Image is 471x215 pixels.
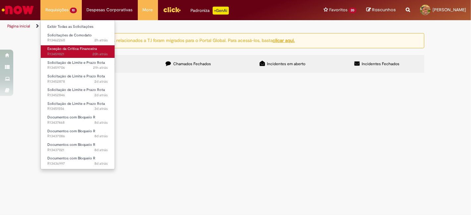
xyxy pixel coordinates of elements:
[93,65,108,70] time: 28/08/2025 17:50:08
[47,120,108,125] span: R13437468
[213,7,229,15] p: +GenAi
[47,101,105,106] span: Solicitação de Limite e Prazo Rota
[47,161,108,166] span: R13436997
[93,52,108,57] span: 20h atrás
[1,3,35,17] img: ServiceNow
[95,161,108,166] span: 8d atrás
[47,60,105,65] span: Solicitação de Limite e Prazo Rota
[41,59,115,71] a: Aberto R13459706 : Solicitação de Limite e Prazo Rota
[95,148,108,152] span: 8d atrás
[5,20,309,32] ul: Trilhas de página
[95,38,108,43] time: 29/08/2025 12:50:14
[41,45,115,58] a: Aberto R13459821 : Exceção da Crítica Financeira
[45,7,69,13] span: Requisições
[47,74,105,79] span: Solicitação de Limite e Prazo Rota
[273,37,295,43] a: clicar aqui.
[47,106,108,111] span: R13451556
[47,52,108,57] span: R13459821
[41,23,115,30] a: Exibir Todas as Solicitações
[40,20,115,169] ul: Requisições
[366,7,396,13] a: Rascunhos
[87,7,133,13] span: Despesas Corporativas
[41,100,115,112] a: Aberto R13451556 : Solicitação de Limite e Prazo Rota
[163,5,181,15] img: click_logo_yellow_360x200.png
[47,134,108,139] span: R13437086
[95,134,108,139] time: 21/08/2025 15:39:02
[93,52,108,57] time: 28/08/2025 18:25:30
[41,86,115,99] a: Aberto R13452846 : Solicitação de Limite e Prazo Rota
[95,106,108,111] span: 3d atrás
[349,8,356,13] span: 20
[143,7,153,13] span: More
[47,148,108,153] span: R13437021
[41,73,115,85] a: Aberto R13452878 : Solicitação de Limite e Prazo Rota
[95,120,108,125] time: 21/08/2025 16:38:08
[95,79,108,84] span: 2d atrás
[47,156,95,161] span: Documentos com Bloqueio R
[362,61,400,66] span: Incidentes Fechados
[95,93,108,98] time: 27/08/2025 14:38:44
[47,33,92,38] span: Solicitações de Comodato
[47,129,95,134] span: Documentos com Bloqueio R
[95,38,108,43] span: 2h atrás
[47,65,108,70] span: R13459706
[95,161,108,166] time: 21/08/2025 15:26:22
[41,141,115,153] a: Aberto R13437021 : Documentos com Bloqueio R
[47,115,95,120] span: Documentos com Bloqueio R
[47,142,95,147] span: Documentos com Bloqueio R
[329,7,347,13] span: Favoritos
[95,93,108,98] span: 2d atrás
[60,37,295,43] ng-bind-html: Atenção: alguns chamados relacionados a T.I foram migrados para o Portal Global. Para acessá-los,...
[95,148,108,152] time: 21/08/2025 15:29:21
[95,106,108,111] time: 27/08/2025 10:39:48
[41,155,115,167] a: Aberto R13436997 : Documentos com Bloqueio R
[93,65,108,70] span: 21h atrás
[41,32,115,44] a: Aberto R13462260 : Solicitações de Comodato
[191,7,229,15] div: Padroniza
[7,23,30,29] a: Página inicial
[41,114,115,126] a: Aberto R13437468 : Documentos com Bloqueio R
[47,79,108,84] span: R13452878
[173,61,211,66] span: Chamados Fechados
[267,61,306,66] span: Incidentes em aberto
[95,120,108,125] span: 8d atrás
[47,87,105,92] span: Solicitação de Limite e Prazo Rota
[372,7,396,13] span: Rascunhos
[41,128,115,140] a: Aberto R13437086 : Documentos com Bloqueio R
[95,79,108,84] time: 27/08/2025 14:43:38
[47,38,108,43] span: R13462260
[433,7,466,13] span: [PERSON_NAME]
[47,93,108,98] span: R13452846
[47,46,97,51] span: Exceção da Crítica Financeira
[95,134,108,139] span: 8d atrás
[70,8,77,13] span: 10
